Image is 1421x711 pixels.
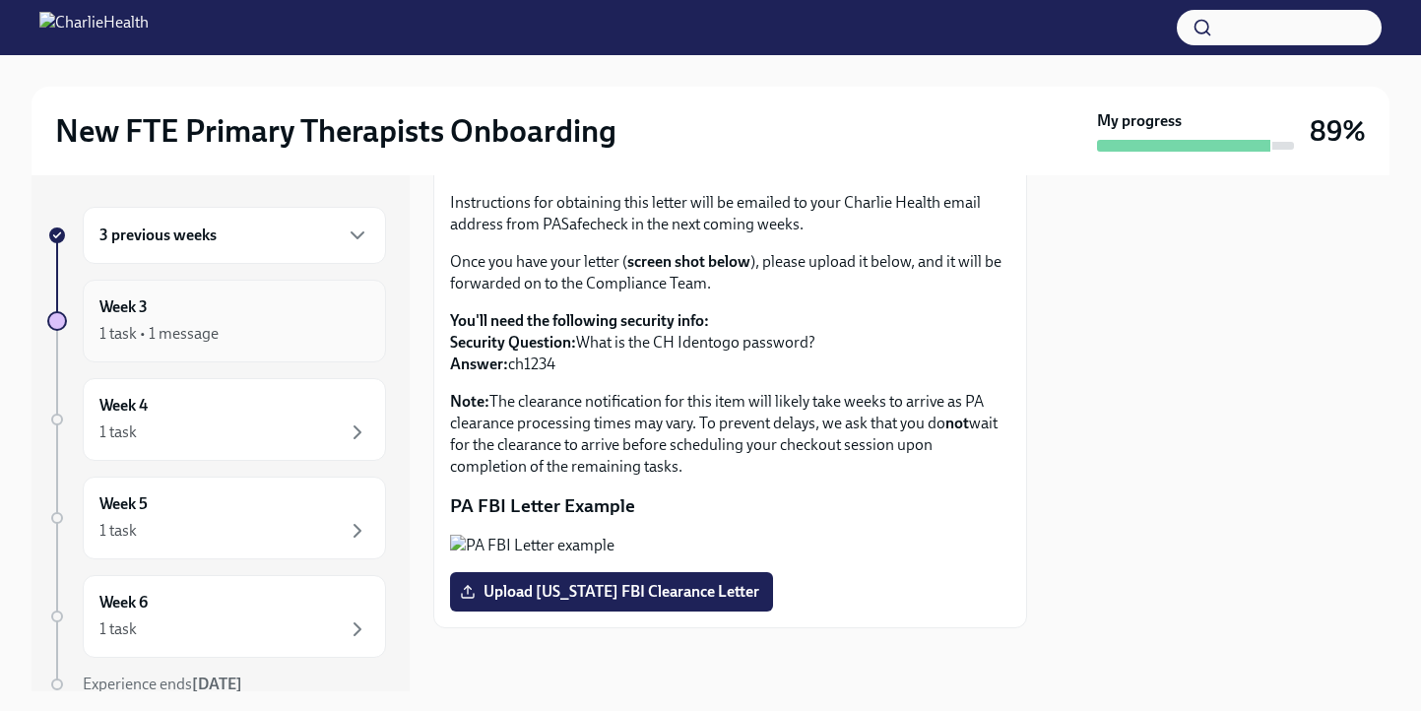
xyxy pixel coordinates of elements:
p: The clearance notification for this item will likely take weeks to arrive as PA clearance process... [450,391,1010,478]
h6: Week 3 [99,296,148,318]
img: CharlieHealth [39,12,149,43]
strong: Answer: [450,355,508,373]
h6: Week 6 [99,592,148,614]
div: 1 task [99,618,137,640]
a: Week 61 task [47,575,386,658]
strong: [DATE] [192,675,242,693]
span: Upload [US_STATE] FBI Clearance Letter [464,582,759,602]
p: Instructions for obtaining this letter will be emailed to your Charlie Health email address from ... [450,192,1010,235]
h2: New FTE Primary Therapists Onboarding [55,111,616,151]
strong: Security Question: [450,333,576,352]
a: Week 31 task • 1 message [47,280,386,362]
h6: 3 previous weeks [99,225,217,246]
span: Experience ends [83,675,242,693]
strong: screen shot below [627,252,750,271]
h6: Week 5 [99,493,148,515]
h3: 89% [1310,113,1366,149]
div: 1 task [99,421,137,443]
div: 1 task [99,520,137,542]
a: Week 41 task [47,378,386,461]
strong: not [945,414,969,432]
p: What is the CH Identogo password? ch1234 [450,310,1010,375]
button: Zoom image [450,535,1010,556]
p: PA FBI Letter Example [450,493,1010,519]
label: Upload [US_STATE] FBI Clearance Letter [450,572,773,612]
h6: Week 4 [99,395,148,417]
strong: You'll need the following security info: [450,311,709,330]
strong: Note: [450,392,489,411]
p: Once you have your letter ( ), please upload it below, and it will be forwarded on to the Complia... [450,251,1010,294]
div: 3 previous weeks [83,207,386,264]
strong: My progress [1097,110,1182,132]
a: Week 51 task [47,477,386,559]
div: 1 task • 1 message [99,323,219,345]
